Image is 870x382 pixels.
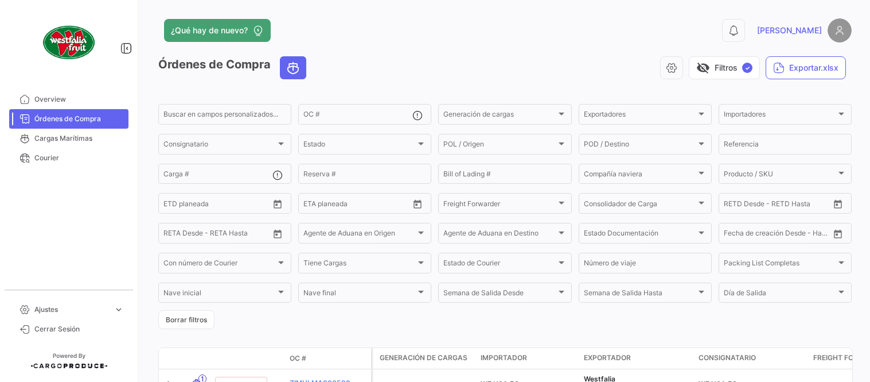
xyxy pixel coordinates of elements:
[584,112,696,120] span: Exportadores
[579,348,694,369] datatable-header-cell: Exportador
[696,61,710,75] span: visibility_off
[689,56,760,79] button: visibility_offFiltros✓
[34,304,109,315] span: Ajustes
[9,148,128,168] a: Courier
[9,90,128,109] a: Overview
[303,142,416,150] span: Estado
[192,231,243,239] input: Hasta
[163,201,184,209] input: Desde
[443,201,556,209] span: Freight Forwarder
[584,172,696,180] span: Compañía naviera
[182,354,210,363] datatable-header-cell: Modo de Transporte
[724,172,836,180] span: Producto / SKU
[303,291,416,299] span: Nave final
[34,114,124,124] span: Órdenes de Compra
[34,133,124,144] span: Cargas Marítimas
[210,354,285,363] datatable-header-cell: Estado Doc.
[828,18,852,43] img: placeholder-user.png
[724,231,744,239] input: Desde
[699,353,756,363] span: Consignatario
[163,231,184,239] input: Desde
[171,25,248,36] span: ¿Qué hay de nuevo?
[584,231,696,239] span: Estado Documentación
[724,201,744,209] input: Desde
[443,291,556,299] span: Semana de Salida Desde
[269,195,286,213] button: Open calendar
[192,201,243,209] input: Hasta
[766,56,846,79] button: Exportar.xlsx
[285,349,371,368] datatable-header-cell: OC #
[34,324,124,334] span: Cerrar Sesión
[163,142,276,150] span: Consignatario
[724,261,836,269] span: Packing List Completas
[752,201,803,209] input: Hasta
[752,231,803,239] input: Hasta
[757,25,822,36] span: [PERSON_NAME]
[443,112,556,120] span: Generación de cargas
[269,225,286,242] button: Open calendar
[332,201,383,209] input: Hasta
[476,348,579,369] datatable-header-cell: Importador
[114,304,124,315] span: expand_more
[443,261,556,269] span: Estado de Courier
[443,142,556,150] span: POL / Origen
[373,348,476,369] datatable-header-cell: Generación de cargas
[742,63,752,73] span: ✓
[158,56,310,79] h3: Órdenes de Compra
[34,153,124,163] span: Courier
[694,348,809,369] datatable-header-cell: Consignatario
[9,109,128,129] a: Órdenes de Compra
[40,14,97,71] img: client-50.png
[34,94,124,105] span: Overview
[303,261,416,269] span: Tiene Cargas
[481,353,527,363] span: Importador
[9,129,128,148] a: Cargas Marítimas
[303,231,416,239] span: Agente de Aduana en Origen
[290,353,306,364] span: OC #
[280,57,306,79] button: Ocean
[409,195,426,213] button: Open calendar
[829,195,846,213] button: Open calendar
[829,225,846,242] button: Open calendar
[158,310,214,329] button: Borrar filtros
[163,261,276,269] span: Con número de Courier
[164,19,271,42] button: ¿Qué hay de nuevo?
[380,353,467,363] span: Generación de cargas
[584,201,696,209] span: Consolidador de Carga
[584,142,696,150] span: POD / Destino
[443,231,556,239] span: Agente de Aduana en Destino
[584,291,696,299] span: Semana de Salida Hasta
[724,291,836,299] span: Día de Salida
[724,112,836,120] span: Importadores
[584,353,631,363] span: Exportador
[303,201,324,209] input: Desde
[163,291,276,299] span: Nave inicial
